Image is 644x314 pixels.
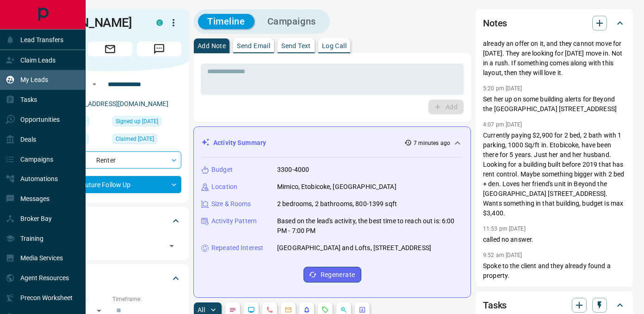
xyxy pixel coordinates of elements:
[483,261,625,281] p: Spoke to the client and they already found a property.
[322,306,329,314] svg: Requests
[483,85,522,92] p: 5:20 pm [DATE]
[116,134,154,144] span: Claimed [DATE]
[483,121,522,128] p: 4:07 pm [DATE]
[211,182,237,192] p: Location
[213,138,266,148] p: Activity Summary
[229,306,236,314] svg: Notes
[322,43,347,49] p: Log Call
[483,12,625,34] div: Notes
[211,243,263,253] p: Repeated Interest
[198,14,254,29] button: Timeline
[211,165,233,175] p: Budget
[483,226,526,232] p: 11:53 pm [DATE]
[88,42,132,57] span: Email
[277,182,396,192] p: Mimico, Etobicoke, [GEOGRAPHIC_DATA]
[237,43,270,49] p: Send Email
[64,100,168,107] a: [EMAIL_ADDRESS][DOMAIN_NAME]
[281,43,311,49] p: Send Text
[248,306,255,314] svg: Lead Browsing Activity
[39,151,181,169] div: Renter
[258,14,325,29] button: Campaigns
[211,216,257,226] p: Activity Pattern
[483,94,625,114] p: Set her up on some building alerts for Beyond the [GEOGRAPHIC_DATA] [STREET_ADDRESS]
[303,267,361,283] button: Regenerate
[137,42,181,57] span: Message
[39,15,142,30] h1: [PERSON_NAME]
[483,29,625,78] p: Loved the layout at [STREET_ADDRESS]. Theres already an offer on it, and they cannot move for [DA...
[483,16,507,31] h2: Notes
[359,306,366,314] svg: Agent Actions
[112,116,181,129] div: Sat Sep 28 2019
[277,199,397,209] p: 2 bedrooms, 2 bathrooms, 800-1399 sqft
[483,252,522,258] p: 9:52 am [DATE]
[39,210,181,232] div: Tags
[414,139,450,147] p: 7 minutes ago
[483,131,625,218] p: Currently paying $2,900 for 2 bed, 2 bath with 1 parking, 1000 Sq/ft in. Etobicoke, have been the...
[277,165,309,175] p: 3300-4000
[165,239,178,252] button: Open
[39,176,181,193] div: Future Follow Up
[483,298,507,313] h2: Tasks
[211,199,251,209] p: Size & Rooms
[340,306,347,314] svg: Opportunities
[201,134,463,151] div: Activity Summary7 minutes ago
[156,19,163,26] div: condos.ca
[198,43,226,49] p: Add Note
[112,134,181,147] div: Sun Jul 06 2025
[266,306,273,314] svg: Calls
[303,306,310,314] svg: Listing Alerts
[285,306,292,314] svg: Emails
[112,295,181,303] p: Timeframe:
[483,235,625,245] p: called no answer.
[116,117,158,126] span: Signed up [DATE]
[89,79,100,90] button: Open
[198,307,205,313] p: All
[277,243,431,253] p: [GEOGRAPHIC_DATA] and Lofts, [STREET_ADDRESS]
[39,267,181,289] div: Criteria
[277,216,463,236] p: Based on the lead's activity, the best time to reach out is: 6:00 PM - 7:00 PM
